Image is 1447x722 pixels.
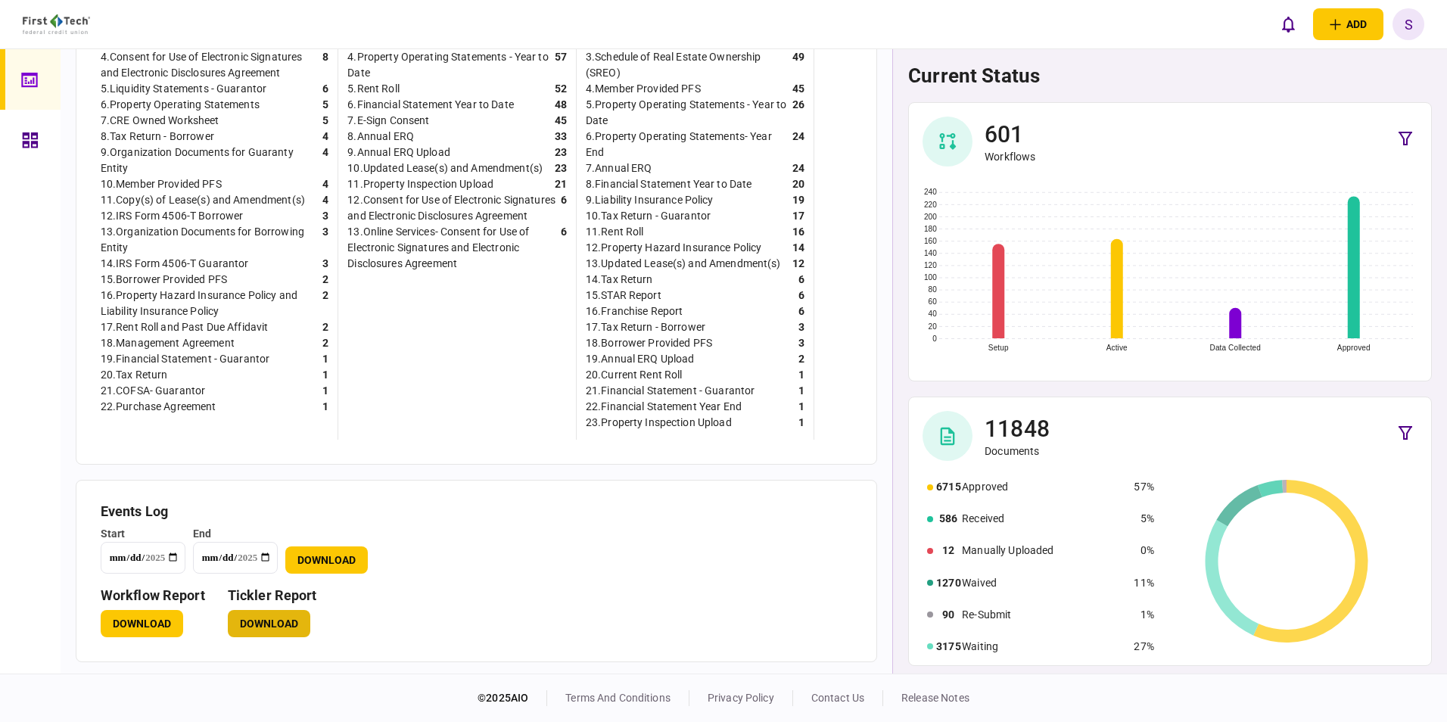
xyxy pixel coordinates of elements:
div: 23 [555,160,567,176]
text: 220 [924,201,937,209]
text: Data Collected [1210,344,1261,352]
div: 6 . Property Operating Statements- Year End [586,129,792,160]
div: Received [962,511,1127,527]
div: 21 [555,176,567,192]
div: 16 . Property Hazard Insurance Policy and Liability Insurance Policy [101,288,322,319]
text: Active [1106,344,1128,352]
div: 1 [322,383,328,399]
div: 22 . Financial Statement Year End [586,399,742,415]
div: 17 . Rent Roll and Past Due Affidavit [101,319,269,335]
text: 240 [924,188,937,196]
div: 586 [936,511,960,527]
div: 3 . Schedule of Real Estate Ownership (SREO) [586,49,792,81]
div: 4 [322,145,328,176]
div: 15 . Borrower Provided PFS [101,272,227,288]
div: 4 [322,129,328,145]
text: Approved [1337,344,1371,352]
button: open adding identity options [1313,8,1383,40]
div: 8 [322,49,328,81]
div: 5 [322,113,328,129]
div: 6 [798,272,804,288]
div: 14 . IRS Form 4506-T Guarantor [101,256,249,272]
a: contact us [811,692,864,704]
div: 1 [798,415,804,431]
div: 22 . Purchase Agreement [101,399,216,415]
div: 18 . Management Agreement [101,335,235,351]
div: 1 [322,367,328,383]
div: 33 [555,129,567,145]
div: 12 [936,543,960,559]
div: 3 [322,208,328,224]
div: 9 . Liability Insurance Policy [586,192,714,208]
div: 24 [792,129,804,160]
button: open notifications list [1272,8,1304,40]
div: 5 [322,97,328,113]
div: 52 [555,81,567,97]
div: 13 . Online Services- Consent for Use of Electronic Signatures and Electronic Disclosures Agreement [347,224,560,272]
div: 8 . Annual ERQ [347,129,414,145]
div: 6715 [936,479,960,495]
h3: Tickler Report [228,589,317,602]
div: 11% [1134,575,1153,591]
div: 21 . COFSA- Guarantor [101,383,206,399]
div: 2 [322,288,328,319]
div: Documents [985,444,1050,458]
div: 4 [322,176,328,192]
div: 12 [792,256,804,272]
div: 57 [555,49,567,81]
div: 24 [792,160,804,176]
div: 2 [322,319,328,335]
text: 140 [924,249,937,257]
div: 1 [322,399,328,415]
div: 4 . Member Provided PFS [586,81,701,97]
div: 90 [936,607,960,623]
h3: workflow report [101,589,205,602]
div: 9 . Annual ERQ Upload [347,145,450,160]
div: 1 [322,351,328,367]
div: 2 [322,272,328,288]
h3: Events Log [101,505,853,518]
div: start [101,526,185,542]
div: 19 . Annual ERQ Upload [586,351,695,367]
div: 27% [1134,639,1153,655]
div: 3 [798,335,804,351]
div: 45 [555,113,567,129]
div: 5% [1134,511,1153,527]
div: 8 . Financial Statement Year to Date [586,176,752,192]
div: 45 [792,81,804,97]
text: 80 [929,285,938,294]
div: 1270 [936,575,960,591]
div: 2 [798,351,804,367]
a: terms and conditions [565,692,671,704]
div: 12 . Property Hazard Insurance Policy [586,240,762,256]
div: 6 [561,192,567,224]
div: 10 . Member Provided PFS [101,176,222,192]
div: 57% [1134,479,1153,495]
div: 3 [322,224,328,256]
div: Approved [962,479,1127,495]
div: 0% [1134,543,1153,559]
div: end [193,526,278,542]
div: 2 [322,335,328,351]
div: 20 [792,176,804,192]
div: 21 . Financial Statement - Guarantor [586,383,755,399]
div: 14 [792,240,804,256]
div: 1 [798,383,804,399]
div: 3 [322,256,328,272]
div: 11 . Property Inspection Upload [347,176,493,192]
a: privacy policy [708,692,774,704]
div: 23 [555,145,567,160]
div: 26 [792,97,804,129]
div: 17 . Tax Return - Borrower [586,319,705,335]
text: Setup [988,344,1009,352]
button: Download [228,610,310,637]
div: 6 [798,288,804,303]
div: 18 . Borrower Provided PFS [586,335,712,351]
div: 4 . Property Operating Statements - Year to Date [347,49,554,81]
div: Waived [962,575,1127,591]
text: 60 [929,297,938,306]
a: release notes [901,692,969,704]
div: 5 . Property Operating Statements - Year to Date [586,97,792,129]
h1: current status [908,64,1432,87]
div: 7 . Annual ERQ [586,160,652,176]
